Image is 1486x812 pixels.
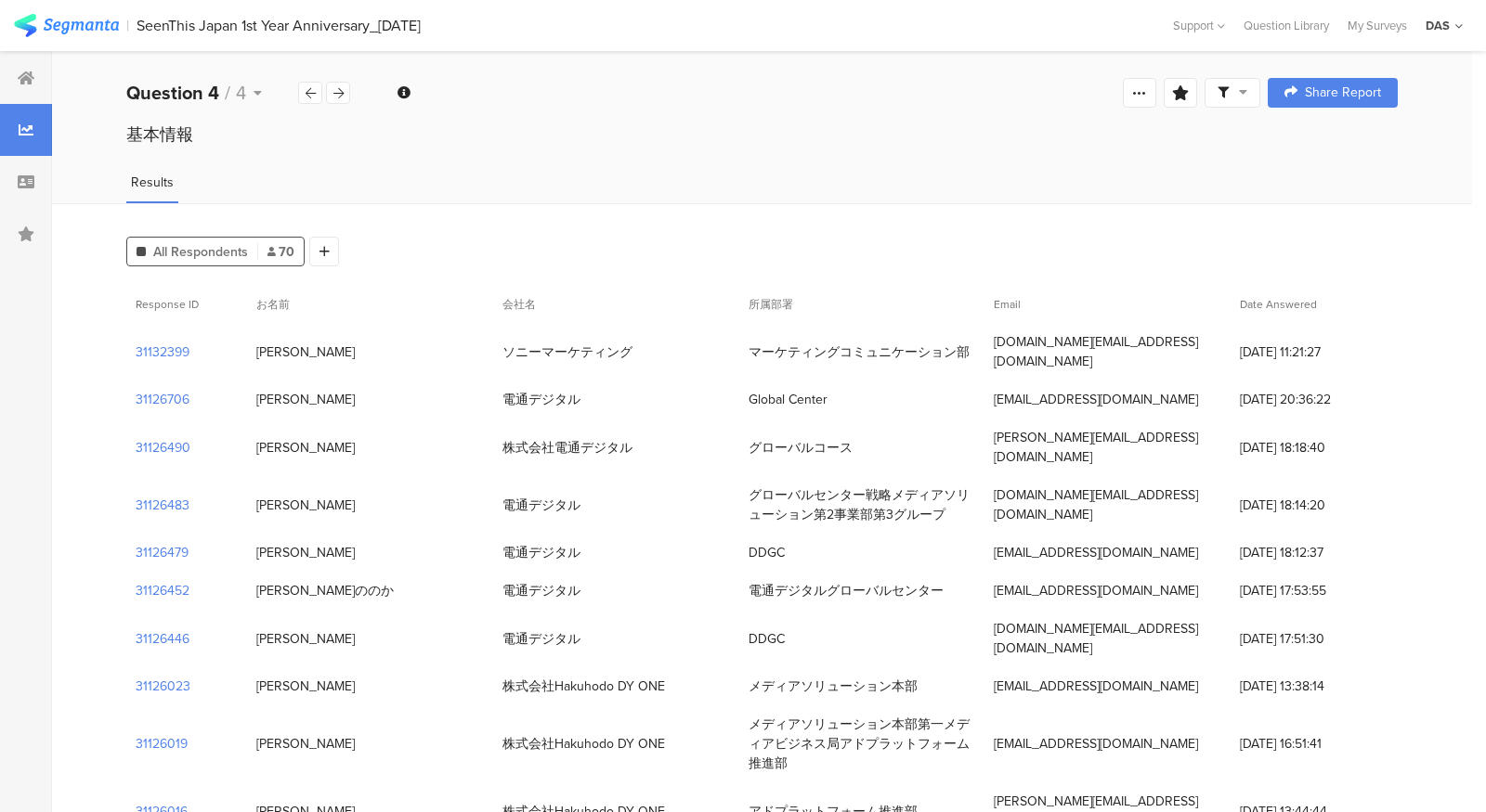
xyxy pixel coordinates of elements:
span: Email [994,296,1021,313]
div: マーケティングコミュニケーション部 [749,342,970,362]
div: 電通デジタル [502,629,580,649]
div: [PERSON_NAME][EMAIL_ADDRESS][DOMAIN_NAME] [994,428,1221,467]
div: 株式会社Hakuhodo DY ONE [502,734,665,754]
span: Date Answered [1240,296,1317,313]
div: 基本情報 [126,122,1398,147]
section: 31126019 [136,734,188,754]
span: [DATE] 11:21:27 [1240,342,1388,362]
div: 電通デジタル [502,496,580,515]
div: [PERSON_NAME] [256,677,355,696]
b: Question 4 [126,79,219,107]
span: [DATE] 17:53:55 [1240,581,1388,600]
div: [EMAIL_ADDRESS][DOMAIN_NAME] [994,734,1198,754]
span: / [225,79,230,107]
div: グローバルセンター戦略メディアソリューション第2事業部第3グループ [749,485,976,524]
span: [DATE] 13:38:14 [1240,677,1388,696]
div: [PERSON_NAME] [256,438,355,458]
span: 所属部署 [749,296,793,313]
div: Support [1173,11,1225,40]
div: [DOMAIN_NAME][EMAIL_ADDRESS][DOMAIN_NAME] [994,619,1221,658]
span: [DATE] 18:14:20 [1240,496,1388,515]
div: 電通デジタル [502,543,580,562]
span: Response ID [136,296,199,313]
span: [DATE] 17:51:30 [1240,629,1388,649]
div: DDGC [749,629,785,649]
div: DDGC [749,543,785,562]
div: 株式会社電通デジタル [502,438,632,458]
section: 31126446 [136,629,189,649]
span: [DATE] 16:51:41 [1240,734,1388,754]
a: My Surveys [1338,17,1416,34]
span: [DATE] 18:18:40 [1240,438,1388,458]
div: [EMAIL_ADDRESS][DOMAIN_NAME] [994,543,1198,562]
span: [DATE] 20:36:22 [1240,390,1388,409]
div: SeenThis Japan 1st Year Anniversary_[DATE] [137,17,421,34]
div: 電通デジタル [502,581,580,600]
section: 31126483 [136,496,189,515]
section: 31126706 [136,390,189,409]
span: 会社名 [502,296,536,313]
span: 70 [267,242,294,262]
div: メディアソリューション本部第一メディアビジネス局アドプラットフォーム推進部 [749,715,976,773]
div: [EMAIL_ADDRESS][DOMAIN_NAME] [994,390,1198,409]
div: 株式会社Hakuhodo DY ONE [502,677,665,696]
div: [DOMAIN_NAME][EMAIL_ADDRESS][DOMAIN_NAME] [994,485,1221,524]
div: DAS [1426,17,1450,34]
div: | [126,15,129,36]
section: 31126452 [136,581,189,600]
span: Share Report [1305,86,1381,99]
div: グローバルコース [749,438,853,458]
span: [DATE] 18:12:37 [1240,543,1388,562]
div: [EMAIL_ADDRESS][DOMAIN_NAME] [994,677,1198,696]
div: [PERSON_NAME] [256,629,355,649]
div: [PERSON_NAME]ののか [256,581,394,600]
div: [PERSON_NAME] [256,543,355,562]
div: [EMAIL_ADDRESS][DOMAIN_NAME] [994,581,1198,600]
span: All Respondents [153,242,248,262]
div: ソニーマーケティング [502,342,632,362]
div: 電通デジタル [502,390,580,409]
div: [PERSON_NAME] [256,342,355,362]
div: [DOMAIN_NAME][EMAIL_ADDRESS][DOMAIN_NAME] [994,332,1221,371]
a: Question Library [1234,17,1338,34]
span: Results [131,173,174,192]
div: [PERSON_NAME] [256,390,355,409]
img: segmanta logo [14,14,119,37]
section: 31126023 [136,677,190,696]
div: 電通デジタルグローバルセンター [749,581,944,600]
section: 31126490 [136,438,190,458]
span: お名前 [256,296,290,313]
div: [PERSON_NAME] [256,734,355,754]
div: Global Center [749,390,828,409]
section: 31132399 [136,342,189,362]
span: 4 [236,79,246,107]
section: 31126479 [136,543,189,562]
div: [PERSON_NAME] [256,496,355,515]
div: メディアソリューション本部 [749,677,918,696]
